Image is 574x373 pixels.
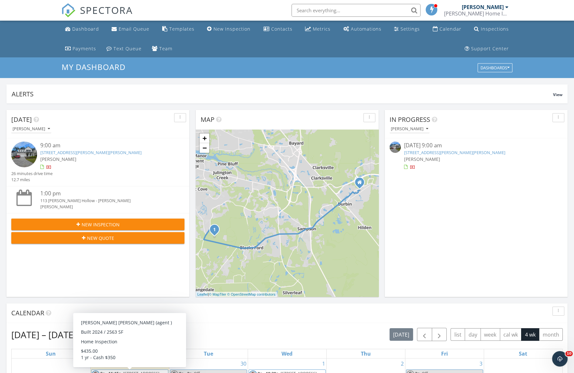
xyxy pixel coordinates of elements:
[119,26,149,32] div: Email Queue
[169,26,194,32] div: Templates
[11,171,53,177] div: 26 minutes drive time
[280,349,294,358] a: Wednesday
[390,125,430,133] button: [PERSON_NAME]
[109,23,152,35] a: Email Queue
[82,221,120,228] span: New Inspection
[11,177,53,183] div: 12.7 miles
[401,26,420,32] div: Settings
[400,358,405,369] a: Go to October 2, 2025
[440,349,449,358] a: Friday
[351,26,381,32] div: Automations
[553,92,562,97] span: View
[40,198,170,204] div: 113 [PERSON_NAME] Hollow - [PERSON_NAME]
[471,23,511,35] a: Inspections
[404,156,440,162] span: [PERSON_NAME]
[552,351,568,367] iframe: Intercom live chat
[404,150,505,155] a: [STREET_ADDRESS][PERSON_NAME][PERSON_NAME]
[209,292,226,296] a: © MapTiler
[63,43,99,55] a: Payments
[480,328,500,341] button: week
[40,142,170,150] div: 9:00 am
[61,3,75,17] img: The Best Home Inspection Software - Spectora
[40,156,76,162] span: [PERSON_NAME]
[11,232,184,244] button: New Quote
[430,23,464,35] a: Calendar
[390,142,563,170] a: [DATE] 9:00 am [STREET_ADDRESS][PERSON_NAME][PERSON_NAME] [PERSON_NAME]
[539,328,563,341] button: month
[440,26,461,32] div: Calendar
[11,125,51,133] button: [PERSON_NAME]
[159,45,173,52] div: Team
[450,328,465,341] button: list
[45,349,57,358] a: Sunday
[11,328,76,341] h2: [DATE] – [DATE]
[292,4,421,17] input: Search everything...
[521,328,539,341] button: 4 wk
[313,26,331,32] div: Metrics
[271,26,292,32] div: Contacts
[196,292,277,297] div: |
[390,142,401,153] img: 9562889%2Freports%2F6e90d3d7-c946-4bad-9529-c5c272cb6f01%2Fcover_photos%2FDZNnYCge7ZO3eWhBCX2Y%2F...
[11,142,37,167] img: 9562889%2Freports%2F6e90d3d7-c946-4bad-9529-c5c272cb6f01%2Fcover_photos%2FDZNnYCge7ZO3eWhBCX2Y%2F...
[239,358,248,369] a: Go to September 30, 2025
[471,45,509,52] div: Support Center
[302,23,333,35] a: Metrics
[80,3,133,17] span: SPECTORA
[40,204,170,210] div: [PERSON_NAME]
[213,26,251,32] div: New Inspection
[360,182,363,186] div: 217 Cornwall Dr, Ponte Vedra FL 32081
[13,127,50,131] div: [PERSON_NAME]
[149,43,175,55] a: Team
[104,43,144,55] a: Text Queue
[478,64,512,73] button: Dashboards
[462,4,504,10] div: [PERSON_NAME]
[11,142,184,183] a: 9:00 am [STREET_ADDRESS][PERSON_NAME][PERSON_NAME] [PERSON_NAME] 26 minutes drive time 12.7 miles
[518,349,529,358] a: Saturday
[391,23,422,35] a: Settings
[197,292,208,296] a: Leaflet
[200,143,209,153] a: Zoom out
[201,115,214,124] span: Map
[462,43,511,55] a: Support Center
[321,358,326,369] a: Go to October 1, 2025
[11,309,44,317] span: Calendar
[114,45,142,52] div: Text Queue
[123,349,137,358] a: Monday
[62,62,125,72] span: My Dashboard
[390,328,413,341] button: [DATE]
[444,10,509,17] div: Farrell Home Inspections, P.L.L.C.
[565,351,573,356] span: 10
[72,26,99,32] div: Dashboard
[12,90,553,98] div: Alerts
[161,358,169,369] a: Go to September 29, 2025
[432,328,447,341] button: Next
[204,23,253,35] a: New Inspection
[227,292,275,296] a: © OpenStreetMap contributors
[213,228,216,232] i: 1
[360,349,372,358] a: Thursday
[261,23,295,35] a: Contacts
[465,328,481,341] button: day
[61,9,133,22] a: SPECTORA
[391,127,428,131] div: [PERSON_NAME]
[203,349,214,358] a: Tuesday
[478,358,484,369] a: Go to October 3, 2025
[63,23,102,35] a: Dashboard
[481,26,509,32] div: Inspections
[73,45,96,52] div: Payments
[341,23,384,35] a: Automations (Basic)
[87,235,114,241] span: New Quote
[40,150,142,155] a: [STREET_ADDRESS][PERSON_NAME][PERSON_NAME]
[500,328,522,341] button: cal wk
[390,115,430,124] span: In Progress
[82,358,90,369] a: Go to September 28, 2025
[11,219,184,230] button: New Inspection
[11,115,32,124] span: [DATE]
[200,133,209,143] a: Zoom in
[40,190,170,198] div: 1:00 pm
[404,142,549,150] div: [DATE] 9:00 am
[214,229,218,233] div: 110 Dalton Ml Dr, SAINT JOHNS, FL 32259
[160,23,197,35] a: Templates
[480,66,510,70] div: Dashboards
[417,328,432,341] button: Previous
